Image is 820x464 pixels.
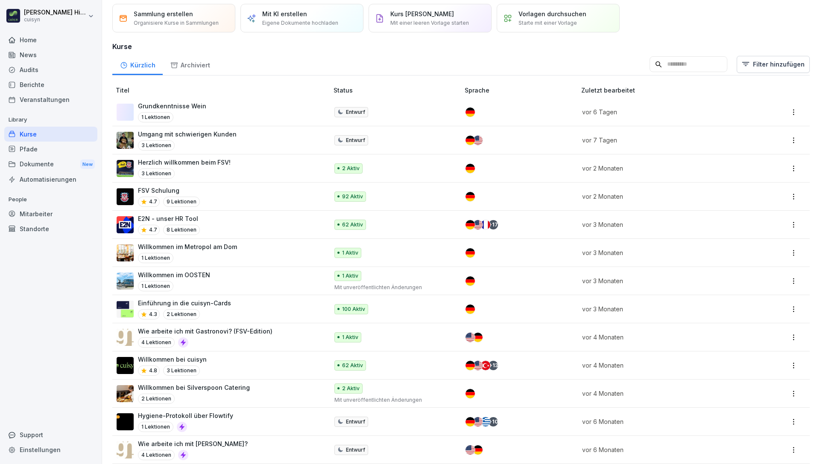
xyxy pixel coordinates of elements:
[582,136,741,145] p: vor 7 Tagen
[334,396,451,404] p: Mit unveröffentlichten Änderungen
[473,417,483,426] img: us.svg
[466,164,475,173] img: de.svg
[4,193,97,206] p: People
[465,86,578,95] p: Sprache
[112,53,163,75] a: Kürzlich
[117,357,134,374] img: v3waek6d9s64spglai58xorv.png
[117,301,134,318] img: c1vosdem0wfozm16sovb39mh.png
[4,142,97,157] div: Pfade
[138,186,200,195] p: FSV Schulung
[342,305,365,313] p: 100 Aktiv
[737,56,810,73] button: Filter hinzufügen
[163,53,217,75] a: Archiviert
[4,127,97,142] a: Kurse
[134,19,219,27] p: Organisiere Kurse in Sammlungen
[117,273,134,290] img: ix1ykoc2zihs2snthutkekki.png
[466,389,475,398] img: de.svg
[138,299,231,307] p: Einführung in die cuisyn-Cards
[117,216,134,233] img: q025270qoffclbg98vwiajx6.png
[518,9,586,18] p: Vorlagen durchsuchen
[582,333,741,342] p: vor 4 Monaten
[117,244,134,261] img: j5tzse9oztc65uavxh9ek5hz.png
[473,136,483,145] img: us.svg
[473,445,483,455] img: de.svg
[138,411,233,420] p: Hygiene-Protokoll über Flowtify
[138,270,210,279] p: Willkommen im OOSTEN
[4,221,97,236] a: Standorte
[342,272,358,280] p: 1 Aktiv
[4,32,97,47] div: Home
[138,101,206,110] p: Grundkenntnisse Wein
[4,172,97,187] div: Automatisierungen
[117,385,134,402] img: s6pfjskuklashkyuj0y7hdnf.png
[346,418,365,426] p: Entwurf
[581,86,751,95] p: Zuletzt bearbeitet
[4,62,97,77] a: Audits
[473,220,483,229] img: us.svg
[138,422,173,432] p: 1 Lektionen
[134,9,193,18] p: Sammlung erstellen
[466,445,475,455] img: us.svg
[346,108,365,116] p: Entwurf
[138,450,175,460] p: 4 Lektionen
[466,333,475,342] img: us.svg
[466,361,475,370] img: de.svg
[163,225,200,235] p: 8 Lektionen
[346,446,365,454] p: Entwurf
[466,107,475,117] img: de.svg
[4,206,97,221] a: Mitarbeiter
[4,47,97,62] a: News
[149,198,157,206] p: 4.7
[390,9,454,18] p: Kurs [PERSON_NAME]
[489,220,498,229] div: + 17
[466,220,475,229] img: de.svg
[582,248,741,257] p: vor 3 Monaten
[518,19,577,27] p: Starte mit einer Vorlage
[138,281,173,291] p: 1 Lektionen
[466,276,475,286] img: de.svg
[582,164,741,173] p: vor 2 Monaten
[466,192,475,201] img: de.svg
[481,220,490,229] img: fr.svg
[4,77,97,92] div: Berichte
[582,304,741,313] p: vor 3 Monaten
[4,157,97,172] a: DokumenteNew
[342,249,358,257] p: 1 Aktiv
[466,417,475,426] img: de.svg
[262,9,307,18] p: Mit KI erstellen
[138,140,175,151] p: 3 Lektionen
[4,92,97,107] div: Veranstaltungen
[334,284,451,291] p: Mit unveröffentlichten Änderungen
[149,226,157,234] p: 4.7
[473,333,483,342] img: de.svg
[582,417,741,426] p: vor 6 Monaten
[582,361,741,370] p: vor 4 Monaten
[138,158,231,167] p: Herzlich willkommen beim FSV!
[138,337,175,348] p: 4 Lektionen
[138,242,237,251] p: Willkommen im Metropol am Dom
[481,361,490,370] img: tr.svg
[117,160,134,177] img: vko4dyk4lnfa1fwbu5ui5jwj.png
[112,41,810,52] h3: Kurse
[117,329,134,346] img: qetnc47un504ojga6j12dr4n.png
[466,136,475,145] img: de.svg
[80,159,95,169] div: New
[342,165,360,172] p: 2 Aktiv
[4,442,97,457] a: Einstellungen
[582,276,741,285] p: vor 3 Monaten
[163,309,200,319] p: 2 Lektionen
[138,253,173,263] p: 1 Lektionen
[473,361,483,370] img: us.svg
[138,383,250,392] p: Willkommen bei Silverspoon Catering
[117,413,134,430] img: d9cg4ozm5i3lmr7kggjym0q8.png
[342,333,358,341] p: 1 Aktiv
[346,136,365,144] p: Entwurf
[489,417,498,426] div: + 10
[481,417,490,426] img: gr.svg
[138,214,200,223] p: E2N - unser HR Tool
